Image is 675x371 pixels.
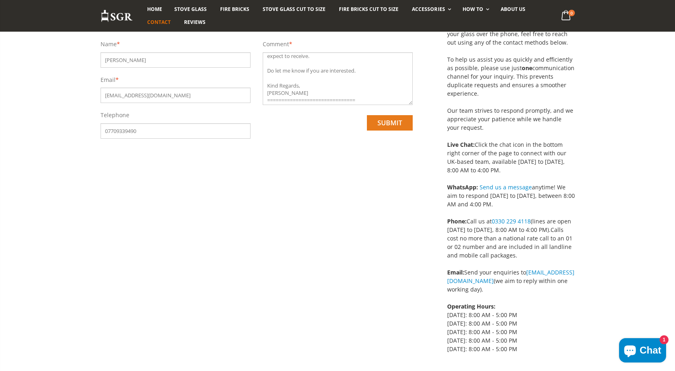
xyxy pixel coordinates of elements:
label: Telephone [101,111,129,119]
a: Fire Bricks Cut To Size [333,3,405,16]
span: Stove Glass Cut To Size [263,6,326,13]
a: Stove Glass [168,3,213,16]
a: Stove Glass Cut To Size [257,3,332,16]
a: [EMAIL_ADDRESS][DOMAIN_NAME] [447,268,574,285]
strong: Operating Hours: [447,302,495,310]
input: submit [367,115,413,131]
strong: Live Chat: [447,141,475,148]
span: Click the chat icon in the bottom right corner of the page to connect with our UK-based team, ava... [447,141,566,174]
img: Stove Glass Replacement [101,9,133,23]
span: Contact [147,19,171,26]
inbox-online-store-chat: Shopify online store chat [617,338,669,365]
span: Accessories [412,6,445,13]
a: 0330 229 4118 [492,217,531,225]
span: Call us at (lines are open [DATE] to [DATE], 8:00 AM to 4:00 PM). Send your enquiries to (we aim ... [447,217,574,353]
span: Reviews [184,19,206,26]
a: About us [495,3,531,16]
label: Name [101,40,117,48]
a: Home [141,3,168,16]
a: Accessories [406,3,455,16]
span: Fire Bricks Cut To Size [339,6,399,13]
a: 0 [558,8,574,24]
span: anytime! We aim to respond [DATE] to [DATE], between 8:00 AM and 4:00 PM. [447,183,575,208]
a: Send us a message [480,183,532,191]
p: If you have any questions or prefer to order your glass over the phone, feel free to reach out us... [447,21,575,174]
a: Fire Bricks [214,3,255,16]
span: Home [147,6,162,13]
span: Calls cost no more than a national rate call to an 01 or 02 number and are included in all landli... [447,226,572,259]
label: Comment [263,40,289,48]
span: Stove Glass [174,6,207,13]
strong: one [522,64,532,72]
span: 0 [568,10,575,16]
span: Fire Bricks [220,6,249,13]
strong: WhatsApp: [447,183,478,191]
strong: Phone: [447,217,467,225]
a: How To [456,3,493,16]
a: Contact [141,16,177,29]
span: About us [501,6,525,13]
strong: Email: [447,268,464,276]
label: Email [101,76,116,84]
span: How To [463,6,483,13]
a: Reviews [178,16,212,29]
